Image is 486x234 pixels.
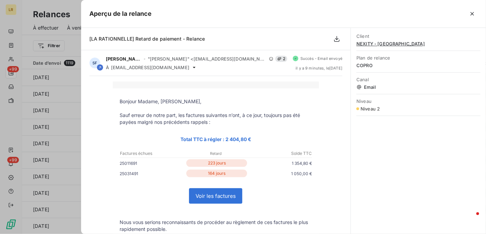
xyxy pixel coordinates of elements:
[120,135,312,143] p: Total TTC à régler : 2 404,80 €
[356,77,481,82] span: Canal
[296,66,342,70] span: il y a 9 minutes , le [DATE]
[89,36,205,42] span: [LA RATIONNELLE] Retard de paiement - Relance
[248,170,312,177] p: 1 050,00 €
[356,63,481,68] span: COPRO
[356,41,481,46] span: NEXITY - [GEOGRAPHIC_DATA]
[356,33,481,39] span: Client
[120,170,185,177] p: 25031491
[356,55,481,61] span: Plan de relance
[106,65,109,70] span: À
[356,98,481,104] span: Niveau
[111,65,189,70] span: [EMAIL_ADDRESS][DOMAIN_NAME]
[248,150,312,157] p: Solde TTC
[248,160,312,167] p: 1 354,80 €
[275,56,287,62] span: 2
[120,219,312,233] p: Nous vous serions reconnaissants de procéder au règlement de ces factures le plus rapidement poss...
[144,57,145,61] span: -
[106,56,142,62] span: [PERSON_NAME]
[361,106,380,111] span: Niveau 2
[186,170,247,177] p: 164 jours
[356,84,481,90] span: Email
[120,150,184,157] p: Factures échues
[120,112,312,126] p: Sauf erreur de notre part, les factures suivantes n’ont, à ce jour, toujours pas été payées malgr...
[186,159,247,167] p: 223 jours
[89,57,100,68] div: SF
[300,56,342,61] span: Succès - Email envoyé
[184,150,248,157] p: Retard
[463,211,479,227] iframe: Intercom live chat
[120,160,185,167] p: 25011691
[148,56,267,62] span: "[PERSON_NAME]" <[EMAIL_ADDRESS][DOMAIN_NAME]>
[120,98,312,105] p: Bonjour Madame, [PERSON_NAME],
[189,189,242,203] a: Voir les factures
[89,9,152,19] h5: Aperçu de la relance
